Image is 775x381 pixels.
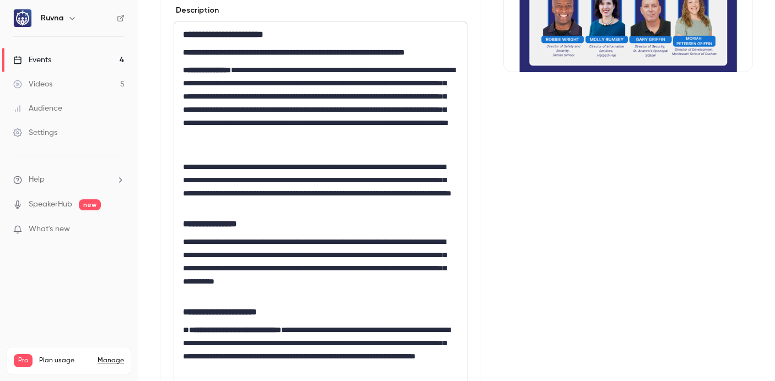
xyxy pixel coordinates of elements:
span: Help [29,174,45,186]
h6: Ruvna [41,13,63,24]
div: Videos [13,79,52,90]
a: SpeakerHub [29,199,72,210]
li: help-dropdown-opener [13,174,125,186]
span: new [79,199,101,210]
a: Manage [98,356,124,365]
iframe: Noticeable Trigger [111,225,125,235]
label: Description [174,5,219,16]
span: What's new [29,224,70,235]
span: Plan usage [39,356,91,365]
img: Ruvna [14,9,31,27]
div: Audience [13,103,62,114]
span: Pro [14,354,33,367]
div: Settings [13,127,57,138]
div: Events [13,55,51,66]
